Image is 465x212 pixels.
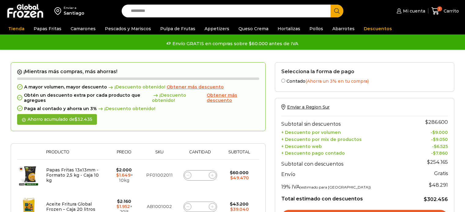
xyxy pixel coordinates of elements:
[425,119,428,125] span: $
[196,171,205,180] input: Product quantity
[230,170,233,175] span: $
[31,23,65,34] a: Papas Fritas
[409,149,448,156] td: -
[207,92,237,103] span: Obtener más descuento
[157,23,198,34] a: Pulpa de Frutas
[434,144,437,149] span: $
[281,77,448,84] label: Contado
[281,149,409,156] th: + Descuento pago contado
[429,182,432,188] span: $
[432,130,448,135] bdi: 9.000
[167,84,224,90] a: Obtener más descuento
[306,23,326,34] a: Pollos
[167,84,224,90] span: Obtener más descuento
[275,23,303,34] a: Hortalizas
[433,137,436,142] span: $
[230,201,249,207] bdi: 43.200
[17,93,259,103] div: Obtén un descuento extra por cada producto que agregues
[433,150,448,156] bdi: 7.860
[5,23,28,34] a: Tienda
[425,119,448,125] bdi: 286.600
[281,128,409,135] th: + Descuento por volumen
[17,84,259,90] div: A mayor volumen, mayor descuento
[281,69,448,74] h2: Selecciona la forma de pago
[201,23,232,34] a: Appetizers
[427,159,448,165] bdi: 254.165
[424,196,427,202] span: $
[424,196,448,202] bdi: 302.456
[116,204,130,209] bdi: 1.952
[117,199,131,204] bdi: 2.160
[433,150,436,156] span: $
[434,144,448,149] bdi: 6.525
[230,207,249,212] bdi: 39.040
[75,117,77,122] span: $
[102,23,154,34] a: Pescados y Mariscos
[152,93,205,103] span: ¡Descuento obtenido!
[97,106,155,111] span: ¡Descuento obtenido!
[281,156,409,168] th: Subtotal con descuentos
[401,8,425,14] span: Mi cuenta
[17,114,97,125] div: Ahorro acumulado de
[281,179,409,191] th: 19% IVA
[230,175,233,181] span: $
[230,201,233,207] span: $
[437,6,442,11] span: 7
[431,4,459,18] a: 7 Carrito
[434,171,448,176] strong: Gratis
[75,117,92,122] bdi: 32.435
[117,199,120,204] span: $
[432,130,435,135] span: $
[46,201,95,212] a: Aceite Fritura Global Frozen – Caja 20 litros
[281,191,409,203] th: Total estimado con descuentos
[116,167,119,173] span: $
[196,203,205,211] input: Product quantity
[305,78,369,84] span: (Ahorra un 3% en tu compra)
[281,104,330,110] a: Enviar a Region Sur
[43,150,108,159] th: Producto
[433,137,448,142] bdi: 9.050
[178,150,222,159] th: Cantidad
[17,69,259,75] h2: ¡Mientras más compras, más ahorras!
[108,160,140,191] td: × 10kg
[207,93,259,103] a: Obtener más descuento
[46,167,99,183] a: Papas Fritas 13x13mm - Formato 2,5 kg - Caja 10 kg
[107,84,165,90] span: ¡Descuento obtenido!
[330,5,343,17] button: Search button
[64,6,84,10] div: Enviar a
[300,185,371,189] small: (estimado para [GEOGRAPHIC_DATA])
[281,116,409,128] th: Subtotal sin descuentos
[281,79,285,83] input: Contado(Ahorra un 3% en tu compra)
[64,10,84,16] div: Santiago
[409,135,448,142] td: -
[222,150,256,159] th: Subtotal
[281,142,409,149] th: + Descuento web
[329,23,358,34] a: Abarrotes
[140,150,178,159] th: Sku
[429,182,448,188] span: 48.291
[235,23,271,34] a: Queso Crema
[409,128,448,135] td: -
[116,172,119,178] span: $
[108,150,140,159] th: Precio
[54,6,64,16] img: address-field-icon.svg
[68,23,99,34] a: Camarones
[230,207,233,212] span: $
[17,106,259,111] div: Paga al contado y ahorra un 3%
[230,170,249,175] bdi: 60.000
[140,160,178,191] td: PF01002011
[361,23,395,34] a: Descuentos
[409,142,448,149] td: -
[230,175,249,181] bdi: 49.470
[395,5,425,17] a: Mi cuenta
[116,167,132,173] bdi: 2.000
[287,104,330,110] span: Enviar a Region Sur
[281,168,409,179] th: Envío
[116,204,119,209] span: $
[116,172,131,178] bdi: 1.649
[281,135,409,142] th: + Descuento por mix de productos
[442,8,459,14] span: Carrito
[427,159,430,165] span: $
